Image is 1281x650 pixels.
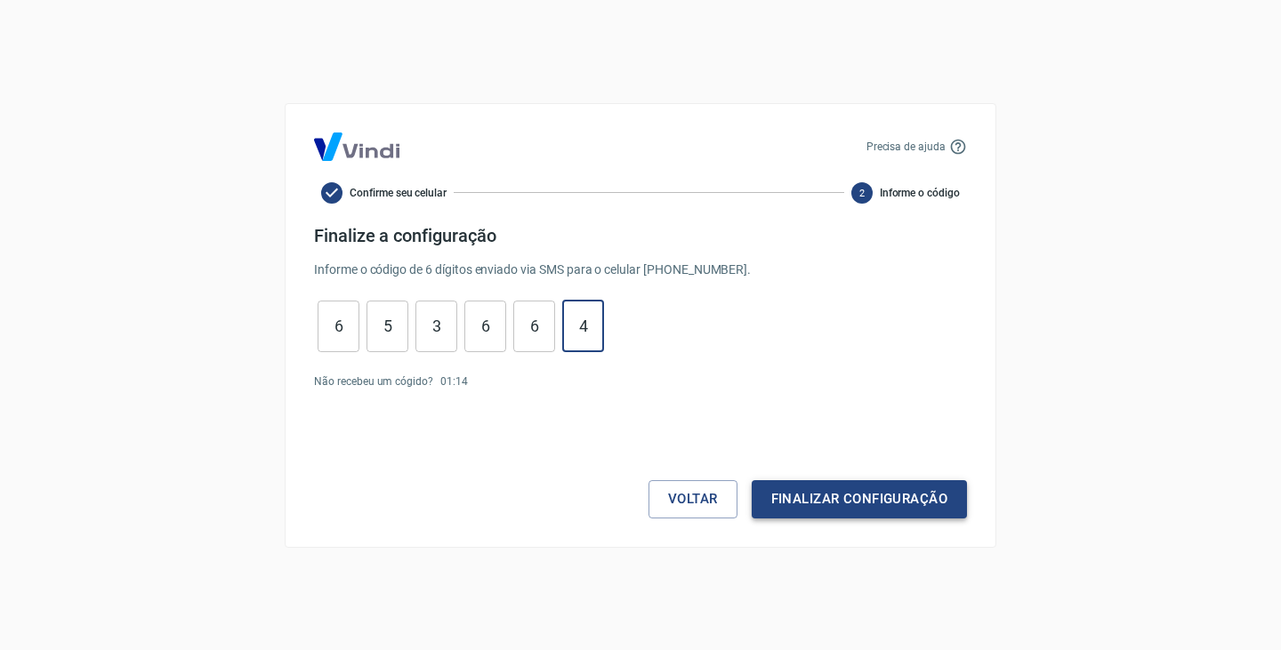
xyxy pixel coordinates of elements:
img: Logo Vind [314,132,399,161]
button: Finalizar configuração [752,480,967,518]
span: Confirme seu celular [350,185,447,201]
h4: Finalize a configuração [314,225,967,246]
span: Informe o código [880,185,960,201]
button: Voltar [649,480,737,518]
p: Informe o código de 6 dígitos enviado via SMS para o celular [PHONE_NUMBER] . [314,261,967,279]
p: Precisa de ajuda [866,139,946,155]
text: 2 [859,187,865,198]
p: 01 : 14 [440,373,468,389]
p: Não recebeu um cógido? [314,373,433,389]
